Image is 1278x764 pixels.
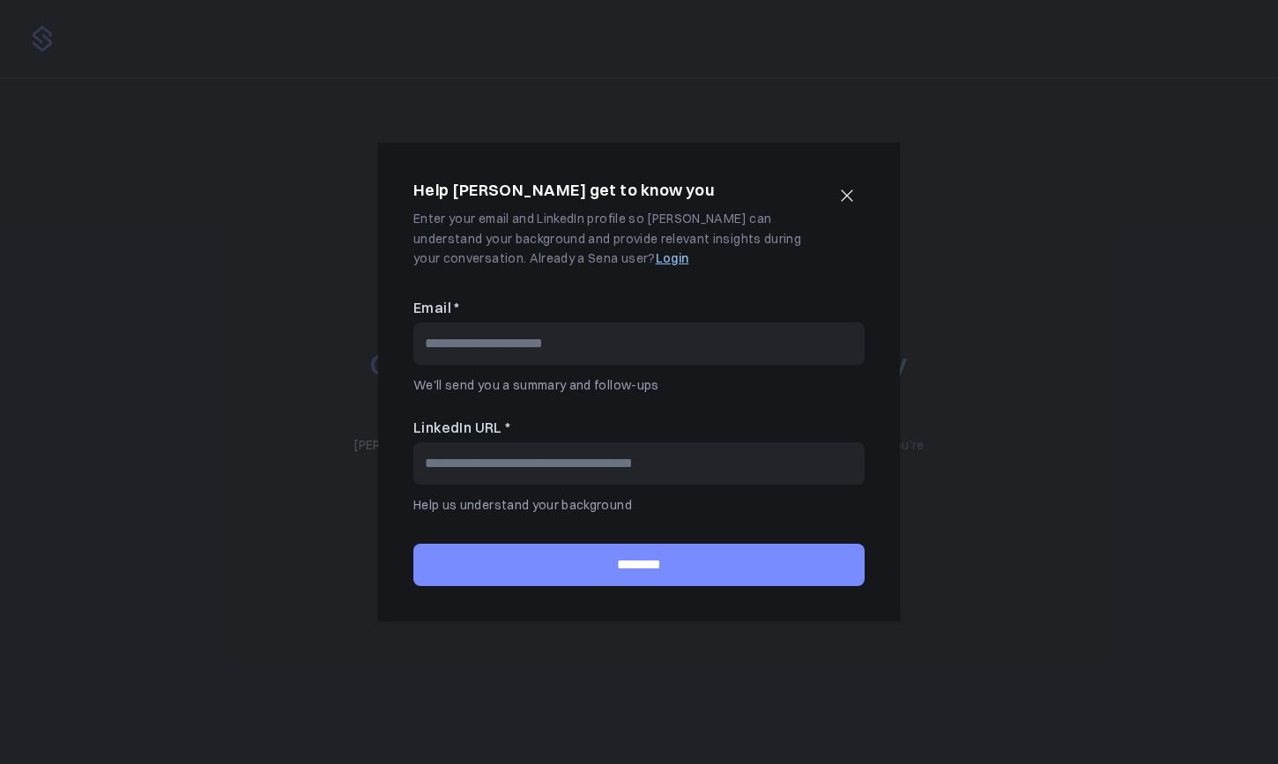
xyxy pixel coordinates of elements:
[413,178,714,204] h2: Help [PERSON_NAME] get to know you
[413,417,865,440] label: LinkedIn URL *
[413,375,865,395] p: We'll send you a summary and follow-ups
[413,209,822,268] p: Enter your email and LinkedIn profile so [PERSON_NAME] can understand your background and provide...
[656,250,689,266] a: Login
[413,297,865,320] label: Email *
[413,495,865,515] p: Help us understand your background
